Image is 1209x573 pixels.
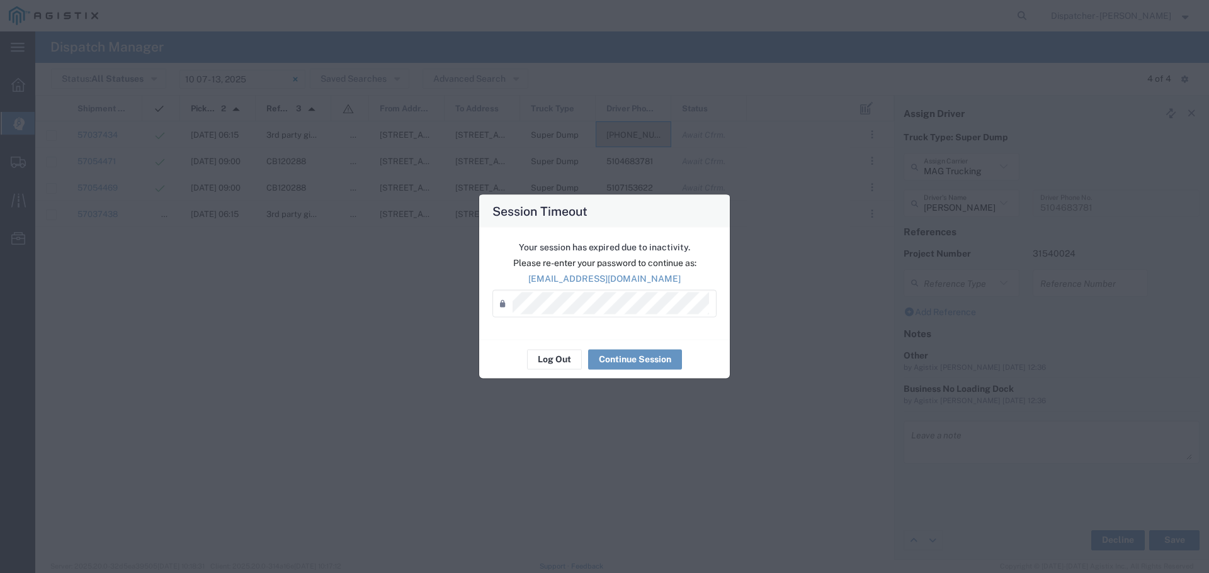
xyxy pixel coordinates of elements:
p: Please re-enter your password to continue as: [492,256,717,269]
p: Your session has expired due to inactivity. [492,240,717,253]
h4: Session Timeout [492,201,587,220]
button: Continue Session [588,349,682,369]
p: [EMAIL_ADDRESS][DOMAIN_NAME] [492,272,717,285]
button: Log Out [527,349,582,369]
